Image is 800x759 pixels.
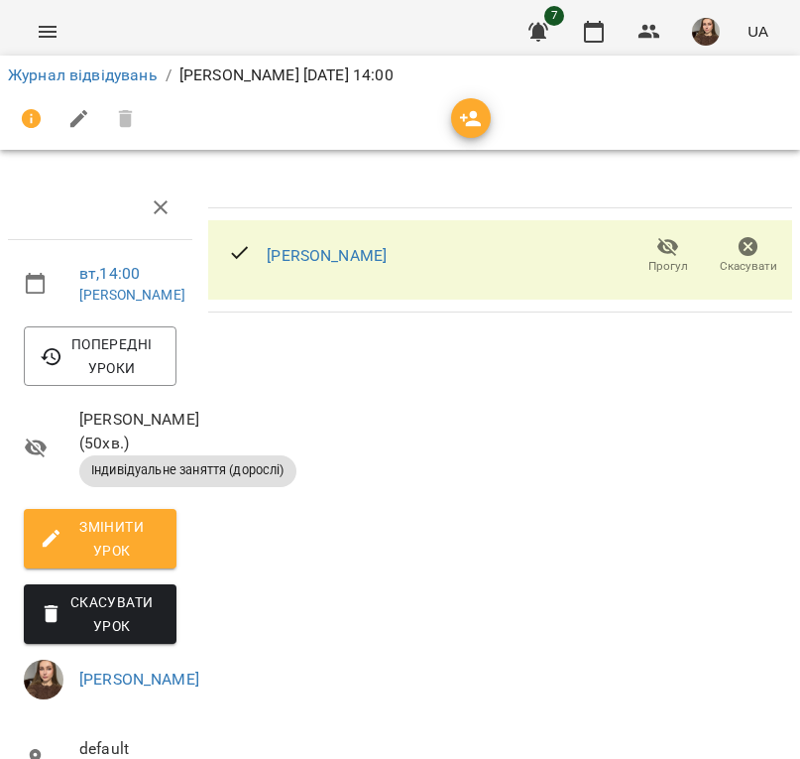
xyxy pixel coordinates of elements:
[747,21,768,42] span: UA
[40,590,161,638] span: Скасувати Урок
[720,258,777,275] span: Скасувати
[692,18,720,46] img: dcfc9a1e8aa995d49a689be4bb3c4385.jpg
[708,228,788,284] button: Скасувати
[8,63,792,87] nav: breadcrumb
[628,228,708,284] button: Прогул
[24,8,71,56] button: Menu
[24,660,63,699] img: dcfc9a1e8aa995d49a689be4bb3c4385.jpg
[79,287,185,303] a: [PERSON_NAME]
[24,509,176,569] button: Змінити урок
[267,246,387,265] a: [PERSON_NAME]
[79,408,176,454] span: [PERSON_NAME] ( 50 хв. )
[24,326,176,386] button: Попередні уроки
[79,670,199,689] a: [PERSON_NAME]
[24,584,176,644] button: Скасувати Урок
[79,264,140,283] a: вт , 14:00
[8,65,158,84] a: Журнал відвідувань
[40,332,161,380] span: Попередні уроки
[740,13,776,50] button: UA
[648,258,688,275] span: Прогул
[166,63,171,87] li: /
[179,63,394,87] p: [PERSON_NAME] [DATE] 14:00
[40,515,161,563] span: Змінити урок
[79,461,296,479] span: Індивідуальне заняття (дорослі)
[544,6,564,26] span: 7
